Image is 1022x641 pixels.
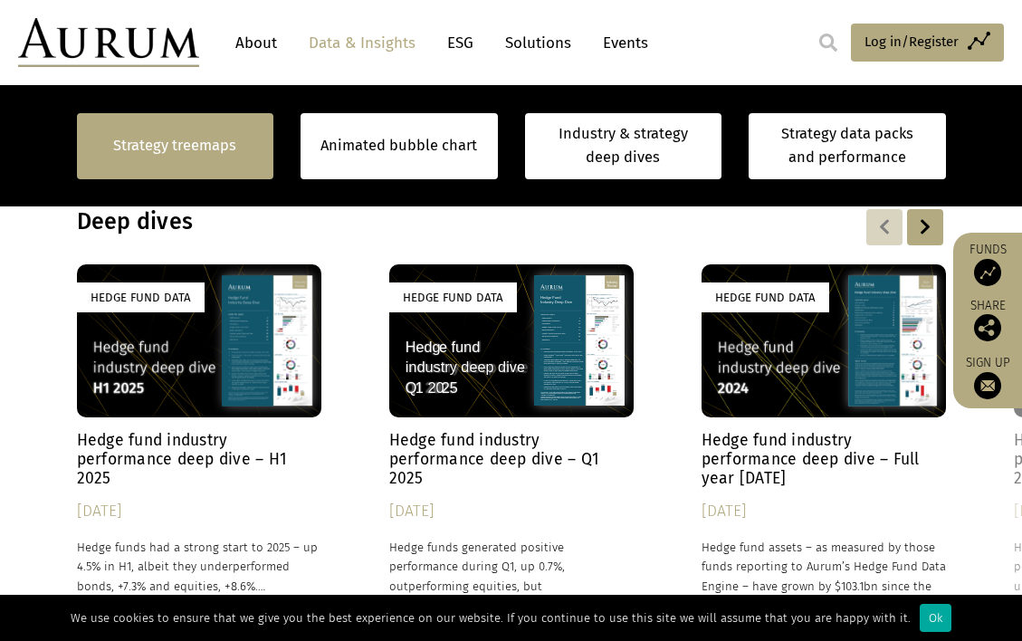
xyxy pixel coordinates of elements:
[389,538,634,615] p: Hedge funds generated positive performance during Q1, up 0.7%, outperforming equities, but underp...
[962,300,1013,341] div: Share
[77,264,321,615] a: Hedge Fund Data Hedge fund industry performance deep dive – H1 2025 [DATE] Hedge funds had a stro...
[18,18,199,67] img: Aurum
[974,314,1001,341] img: Share this post
[962,355,1013,399] a: Sign up
[819,33,837,52] img: search.svg
[77,538,321,595] p: Hedge funds had a strong start to 2025 – up 4.5% in H1, albeit they underperformed bonds, +7.3% a...
[77,208,712,235] h3: Deep dives
[702,538,946,615] p: Hedge fund assets – as measured by those funds reporting to Aurum’s Hedge Fund Data Engine – have...
[974,372,1001,399] img: Sign up to our newsletter
[962,242,1013,286] a: Funds
[864,31,959,53] span: Log in/Register
[300,26,425,60] a: Data & Insights
[749,113,946,179] a: Strategy data packs and performance
[702,264,946,615] a: Hedge Fund Data Hedge fund industry performance deep dive – Full year [DATE] [DATE] Hedge fund as...
[320,134,477,158] a: Animated bubble chart
[594,26,648,60] a: Events
[525,113,722,179] a: Industry & strategy deep dives
[226,26,286,60] a: About
[77,282,205,312] div: Hedge Fund Data
[702,431,946,488] h4: Hedge fund industry performance deep dive – Full year [DATE]
[389,282,517,312] div: Hedge Fund Data
[389,264,634,615] a: Hedge Fund Data Hedge fund industry performance deep dive – Q1 2025 [DATE] Hedge funds generated ...
[77,499,321,524] div: [DATE]
[974,259,1001,286] img: Access Funds
[702,499,946,524] div: [DATE]
[77,431,321,488] h4: Hedge fund industry performance deep dive – H1 2025
[702,282,829,312] div: Hedge Fund Data
[920,604,951,632] div: Ok
[389,431,634,488] h4: Hedge fund industry performance deep dive – Q1 2025
[389,499,634,524] div: [DATE]
[113,134,236,158] a: Strategy treemaps
[496,26,580,60] a: Solutions
[438,26,482,60] a: ESG
[851,24,1004,62] a: Log in/Register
